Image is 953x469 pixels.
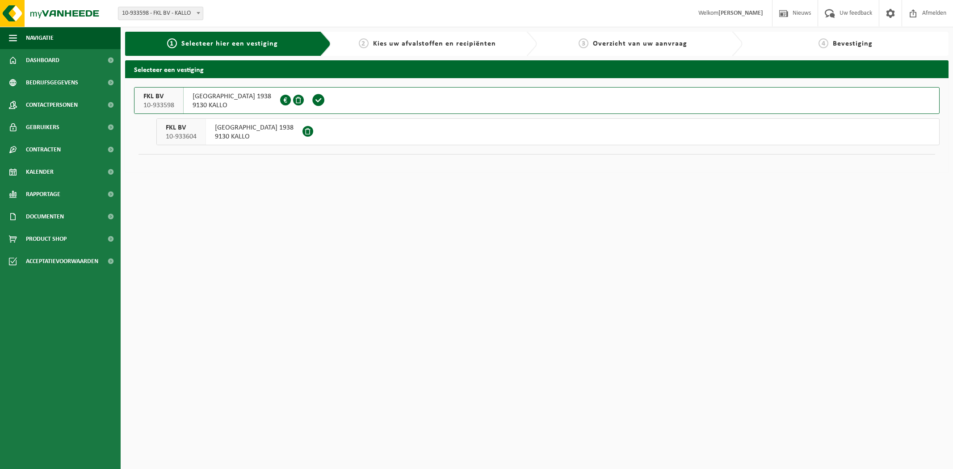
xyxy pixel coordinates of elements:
[593,40,687,47] span: Overzicht van uw aanvraag
[373,40,496,47] span: Kies uw afvalstoffen en recipiënten
[26,228,67,250] span: Product Shop
[833,40,873,47] span: Bevestiging
[166,132,197,141] span: 10-933604
[26,49,59,71] span: Dashboard
[26,138,61,161] span: Contracten
[26,71,78,94] span: Bedrijfsgegevens
[579,38,588,48] span: 3
[156,118,940,145] button: FKL BV 10-933604 [GEOGRAPHIC_DATA] 19389130 KALLO
[181,40,278,47] span: Selecteer hier een vestiging
[125,60,949,78] h2: Selecteer een vestiging
[26,94,78,116] span: Contactpersonen
[819,38,828,48] span: 4
[166,123,197,132] span: FKL BV
[26,205,64,228] span: Documenten
[118,7,203,20] span: 10-933598 - FKL BV - KALLO
[143,101,174,110] span: 10-933598
[26,250,98,272] span: Acceptatievoorwaarden
[215,123,294,132] span: [GEOGRAPHIC_DATA] 1938
[26,183,60,205] span: Rapportage
[134,87,940,114] button: FKL BV 10-933598 [GEOGRAPHIC_DATA] 19389130 KALLO
[26,161,54,183] span: Kalender
[167,38,177,48] span: 1
[26,27,54,49] span: Navigatie
[26,116,59,138] span: Gebruikers
[359,38,369,48] span: 2
[215,132,294,141] span: 9130 KALLO
[718,10,763,17] strong: [PERSON_NAME]
[193,101,271,110] span: 9130 KALLO
[193,92,271,101] span: [GEOGRAPHIC_DATA] 1938
[143,92,174,101] span: FKL BV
